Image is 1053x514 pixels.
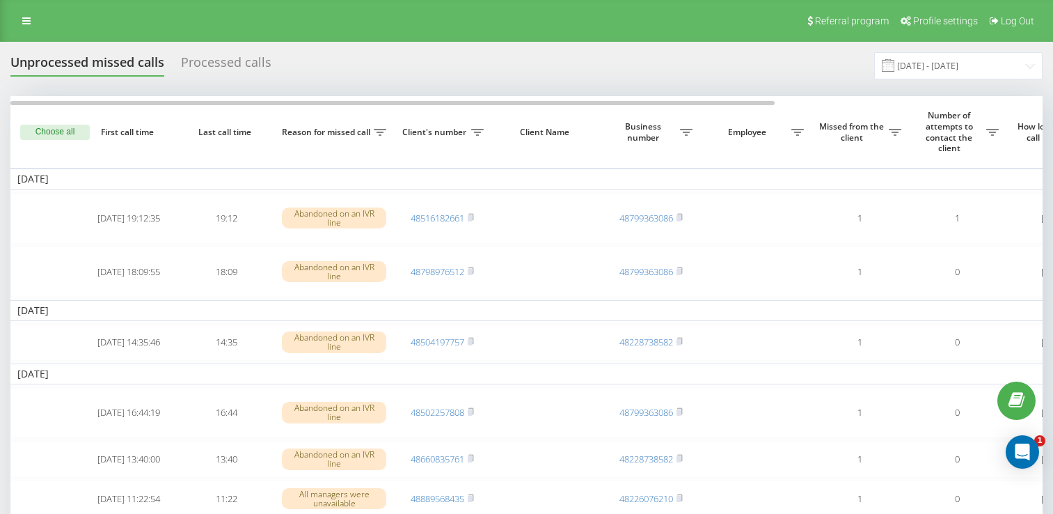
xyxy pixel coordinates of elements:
div: Open Intercom Messenger [1006,435,1039,469]
td: 1 [811,387,908,438]
span: Last call time [189,127,264,138]
a: 48799363086 [619,406,673,419]
div: Abandoned on an IVR line [282,261,386,282]
div: Processed calls [181,55,271,77]
td: 1 [811,193,908,244]
a: 48799363086 [619,212,673,224]
a: 48516182661 [411,212,464,224]
td: 19:12 [177,193,275,244]
span: Profile settings [913,15,978,26]
div: All managers were unavailable [282,488,386,509]
td: 1 [908,193,1006,244]
td: [DATE] 13:40:00 [80,441,177,478]
td: 13:40 [177,441,275,478]
td: 0 [908,387,1006,438]
td: 1 [811,247,908,297]
div: Abandoned on an IVR line [282,449,386,469]
td: 18:09 [177,247,275,297]
a: 48798976512 [411,265,464,278]
td: 0 [908,247,1006,297]
a: 48660835761 [411,453,464,465]
a: 48502257808 [411,406,464,419]
span: Referral program [815,15,889,26]
td: 1 [811,441,908,478]
td: [DATE] 14:35:46 [80,324,177,361]
span: Client's number [400,127,471,138]
a: 48889568435 [411,492,464,505]
span: Business number [609,121,680,143]
div: Unprocessed missed calls [10,55,164,77]
td: 0 [908,324,1006,361]
span: Reason for missed call [282,127,374,138]
a: 48228738582 [619,453,673,465]
button: Choose all [20,125,90,140]
a: 48226076210 [619,492,673,505]
td: [DATE] 19:12:35 [80,193,177,244]
span: 1 [1034,435,1045,446]
span: Number of attempts to contact the client [915,110,986,153]
div: Abandoned on an IVR line [282,402,386,423]
span: First call time [91,127,166,138]
span: Log Out [1001,15,1034,26]
div: Abandoned on an IVR line [282,332,386,352]
span: Missed from the client [818,121,889,143]
td: 16:44 [177,387,275,438]
td: 0 [908,441,1006,478]
td: [DATE] 16:44:19 [80,387,177,438]
a: 48504197757 [411,336,464,348]
div: Abandoned on an IVR line [282,208,386,228]
a: 48799363086 [619,265,673,278]
td: 14:35 [177,324,275,361]
a: 48228738582 [619,336,673,348]
span: Client Name [502,127,590,138]
td: [DATE] 18:09:55 [80,247,177,297]
span: Employee [706,127,791,138]
td: 1 [811,324,908,361]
